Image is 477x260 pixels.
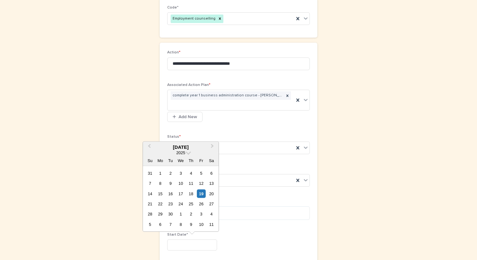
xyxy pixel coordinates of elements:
div: Employment counselling [171,15,216,23]
div: Choose Saturday, September 6th, 2025 [207,169,216,177]
div: Choose Wednesday, September 10th, 2025 [176,179,185,188]
div: [DATE] [143,144,219,150]
div: Choose Sunday, August 31st, 2025 [146,169,154,177]
div: Th [187,156,195,165]
div: Choose Sunday, September 14th, 2025 [146,189,154,198]
button: Next Month [208,142,218,152]
div: Fr [197,156,205,165]
div: Choose Thursday, September 25th, 2025 [187,200,195,208]
div: Choose Friday, September 5th, 2025 [197,169,205,177]
div: Choose Friday, October 10th, 2025 [197,220,205,228]
span: Start Date* [167,233,188,237]
div: We [176,156,185,165]
span: Action [167,51,180,54]
div: Choose Friday, October 3rd, 2025 [197,210,205,218]
div: Choose Friday, September 26th, 2025 [197,200,205,208]
button: Add New [167,112,203,122]
div: Choose Saturday, September 13th, 2025 [207,179,216,188]
div: Choose Thursday, October 2nd, 2025 [187,210,195,218]
span: Add New [179,115,197,119]
div: complete year 1 business administration course - [PERSON_NAME] - [DATE] [171,91,284,100]
span: Status [167,135,181,139]
div: Choose Wednesday, September 24th, 2025 [176,200,185,208]
div: Choose Sunday, September 7th, 2025 [146,179,154,188]
div: Choose Monday, September 1st, 2025 [156,169,164,177]
div: Choose Saturday, October 11th, 2025 [207,220,216,228]
div: Choose Monday, September 8th, 2025 [156,179,164,188]
div: Choose Sunday, October 5th, 2025 [146,220,154,228]
span: 2025 [176,150,185,155]
div: Choose Wednesday, October 1st, 2025 [176,210,185,218]
div: Choose Tuesday, October 7th, 2025 [166,220,175,228]
div: Choose Thursday, September 4th, 2025 [187,169,195,177]
div: Choose Wednesday, October 8th, 2025 [176,220,185,228]
div: Sa [207,156,216,165]
div: Choose Saturday, September 20th, 2025 [207,189,216,198]
span: Associated Action Plan [167,83,210,87]
div: Choose Wednesday, September 17th, 2025 [176,189,185,198]
div: Tu [166,156,175,165]
div: Choose Thursday, October 9th, 2025 [187,220,195,228]
div: Choose Wednesday, September 3rd, 2025 [176,169,185,177]
span: Code* [167,6,179,9]
div: month 2025-09 [145,168,216,229]
div: Choose Tuesday, September 23rd, 2025 [166,200,175,208]
div: Su [146,156,154,165]
div: Choose Tuesday, September 9th, 2025 [166,179,175,188]
div: Choose Tuesday, September 2nd, 2025 [166,169,175,177]
div: Choose Monday, September 22nd, 2025 [156,200,164,208]
div: Choose Sunday, September 21st, 2025 [146,200,154,208]
button: Previous Month [144,142,154,152]
div: Choose Tuesday, September 30th, 2025 [166,210,175,218]
div: Choose Saturday, October 4th, 2025 [207,210,216,218]
div: Choose Monday, September 29th, 2025 [156,210,164,218]
div: Choose Friday, September 19th, 2025 [197,189,205,198]
div: Choose Sunday, September 28th, 2025 [146,210,154,218]
div: Choose Thursday, September 18th, 2025 [187,189,195,198]
div: Choose Thursday, September 11th, 2025 [187,179,195,188]
div: Choose Saturday, September 27th, 2025 [207,200,216,208]
div: Choose Tuesday, September 16th, 2025 [166,189,175,198]
div: Choose Monday, September 15th, 2025 [156,189,164,198]
div: Choose Friday, September 12th, 2025 [197,179,205,188]
div: Mo [156,156,164,165]
div: Choose Monday, October 6th, 2025 [156,220,164,228]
